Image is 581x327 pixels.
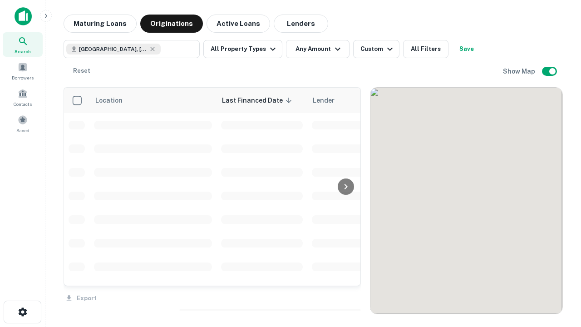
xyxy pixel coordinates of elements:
button: Active Loans [207,15,270,33]
button: Reset [67,62,96,80]
a: Saved [3,111,43,136]
span: Last Financed Date [222,95,295,106]
th: Last Financed Date [217,88,307,113]
a: Search [3,32,43,57]
a: Contacts [3,85,43,109]
a: Borrowers [3,59,43,83]
button: All Property Types [203,40,282,58]
button: Maturing Loans [64,15,137,33]
button: Lenders [274,15,328,33]
img: capitalize-icon.png [15,7,32,25]
th: Lender [307,88,453,113]
button: Custom [353,40,399,58]
button: Any Amount [286,40,350,58]
span: Search [15,48,31,55]
span: Saved [16,127,30,134]
button: All Filters [403,40,448,58]
span: Lender [313,95,335,106]
button: Save your search to get updates of matches that match your search criteria. [452,40,481,58]
span: Borrowers [12,74,34,81]
button: Originations [140,15,203,33]
span: Location [95,95,134,106]
div: Custom [360,44,395,54]
iframe: Chat Widget [536,254,581,298]
h6: Show Map [503,66,537,76]
th: Location [89,88,217,113]
span: Contacts [14,100,32,108]
span: [GEOGRAPHIC_DATA], [GEOGRAPHIC_DATA] [79,45,147,53]
div: 0 0 [370,88,562,314]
